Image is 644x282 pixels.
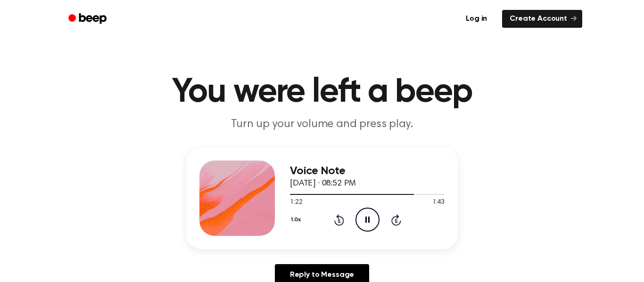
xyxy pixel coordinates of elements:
a: Beep [62,10,115,28]
span: 1:43 [432,198,445,208]
span: 1:22 [290,198,302,208]
p: Turn up your volume and press play. [141,117,503,132]
h3: Voice Note [290,165,445,177]
h1: You were left a beep [81,75,563,109]
span: [DATE] · 08:52 PM [290,179,356,188]
a: Log in [456,8,496,30]
a: Create Account [502,10,582,28]
button: 1.0x [290,212,304,228]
